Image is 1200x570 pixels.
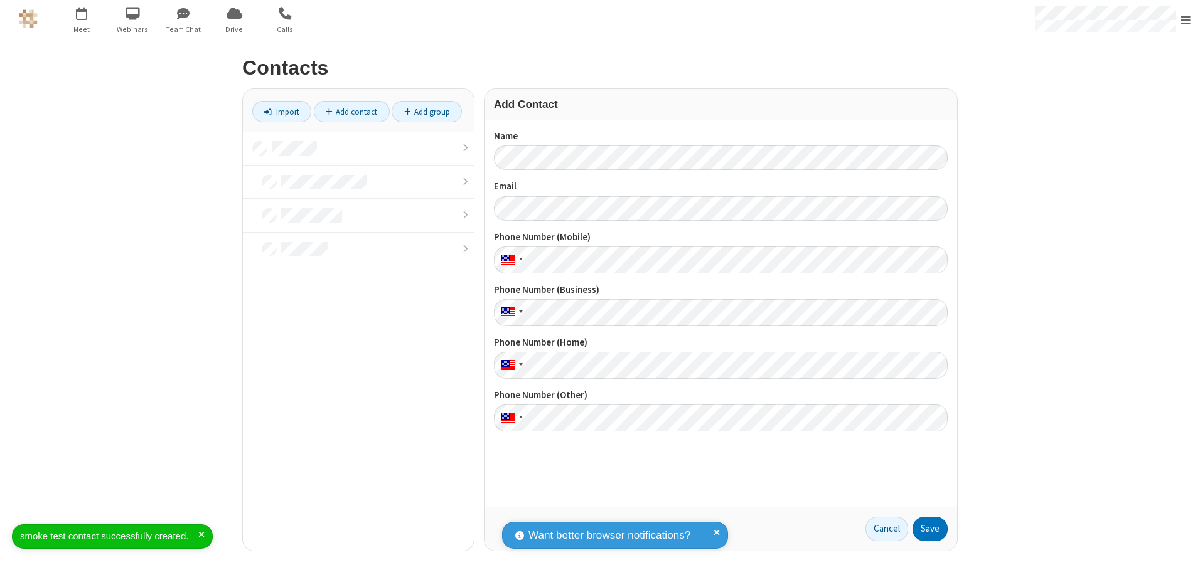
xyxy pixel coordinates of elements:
label: Phone Number (Business) [494,283,948,297]
span: Meet [58,24,105,35]
h3: Add Contact [494,98,948,110]
a: Import [252,101,311,122]
div: United States: + 1 [494,299,527,326]
a: Add group [392,101,462,122]
label: Phone Number (Home) [494,335,948,350]
label: Email [494,179,948,194]
span: Drive [211,24,258,35]
label: Name [494,129,948,144]
h2: Contacts [242,57,958,79]
div: United States: + 1 [494,352,527,379]
div: United States: + 1 [494,246,527,273]
label: Phone Number (Other) [494,388,948,403]
span: Calls [262,24,309,35]
span: Webinars [109,24,156,35]
iframe: Chat [1169,537,1191,561]
a: Add contact [314,101,390,122]
button: Save [913,517,948,542]
label: Phone Number (Mobile) [494,230,948,245]
span: Want better browser notifications? [528,527,690,544]
span: Team Chat [160,24,207,35]
div: smoke test contact successfully created. [20,529,198,544]
div: United States: + 1 [494,404,527,431]
a: Cancel [865,517,908,542]
img: QA Selenium DO NOT DELETE OR CHANGE [19,9,38,28]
